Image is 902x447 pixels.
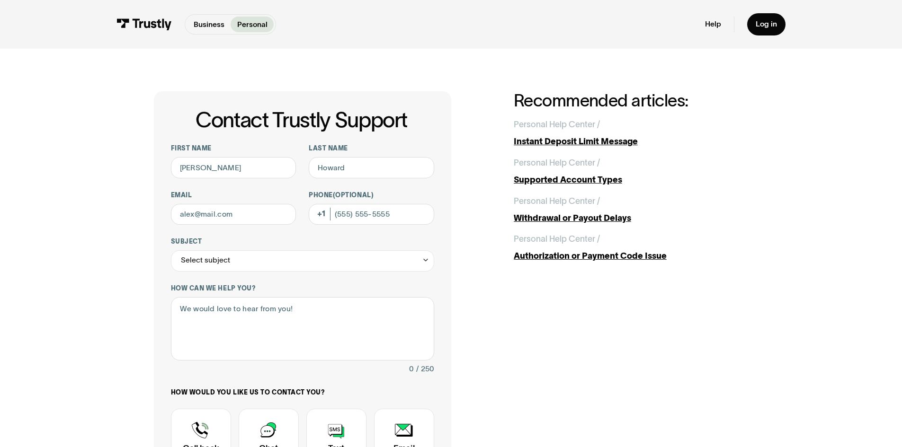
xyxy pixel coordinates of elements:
[309,204,434,225] input: (555) 555-5555
[171,284,434,293] label: How can we help you?
[514,157,749,186] a: Personal Help Center /Supported Account Types
[705,19,721,29] a: Help
[756,19,777,29] div: Log in
[194,19,224,30] p: Business
[231,17,274,32] a: Personal
[171,144,296,153] label: First name
[416,363,434,376] div: / 250
[514,250,749,263] div: Authorization or Payment Code Issue
[309,191,434,200] label: Phone
[747,13,786,35] a: Log in
[169,108,434,131] h1: Contact Trustly Support
[187,17,231,32] a: Business
[409,363,414,376] div: 0
[171,388,434,397] label: How would you like us to contact you?
[514,195,600,208] div: Personal Help Center /
[171,237,434,246] label: Subject
[171,157,296,178] input: Alex
[514,233,600,245] div: Personal Help Center /
[309,157,434,178] input: Howard
[514,157,600,169] div: Personal Help Center /
[309,144,434,153] label: Last name
[514,91,749,110] h2: Recommended articles:
[514,135,749,148] div: Instant Deposit Limit Message
[181,254,230,267] div: Select subject
[171,191,296,200] label: Email
[514,233,749,263] a: Personal Help Center /Authorization or Payment Code Issue
[237,19,268,30] p: Personal
[514,118,749,148] a: Personal Help Center /Instant Deposit Limit Message
[514,174,749,186] div: Supported Account Types
[171,250,434,272] div: Select subject
[116,18,172,30] img: Trustly Logo
[514,212,749,225] div: Withdrawal or Payout Delays
[333,192,374,199] span: (Optional)
[514,118,600,131] div: Personal Help Center /
[171,204,296,225] input: alex@mail.com
[514,195,749,225] a: Personal Help Center /Withdrawal or Payout Delays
